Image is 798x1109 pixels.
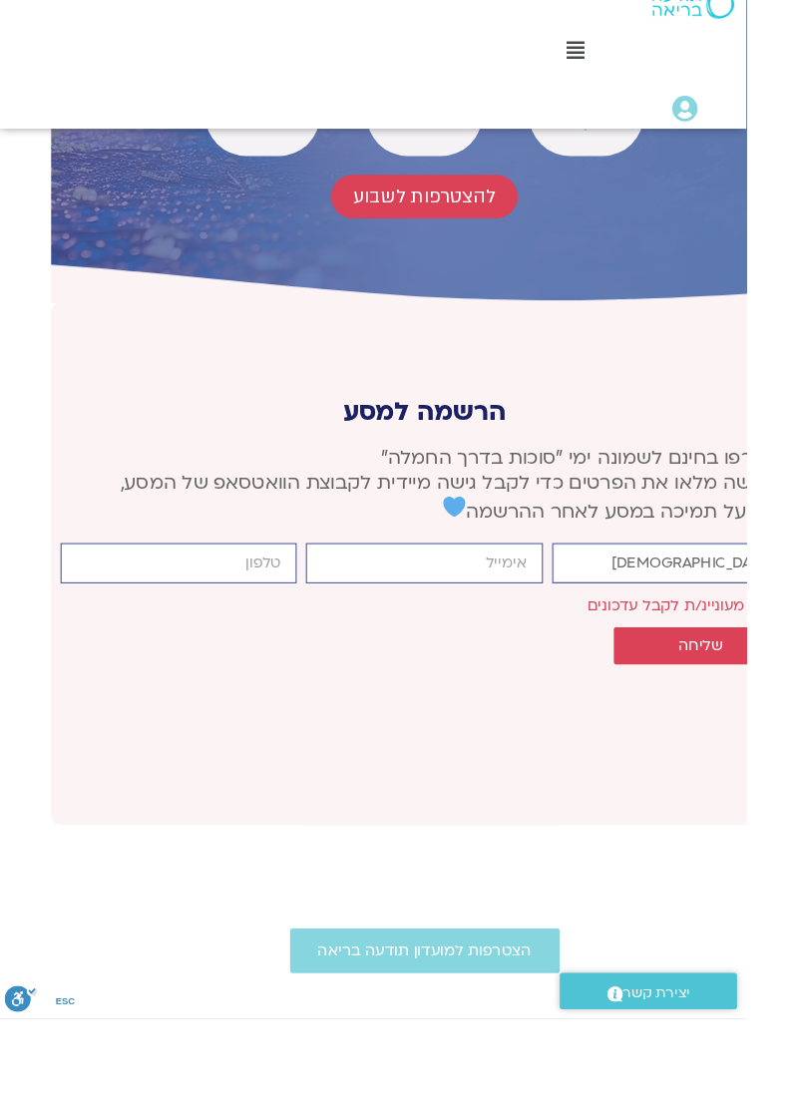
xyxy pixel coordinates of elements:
span: דקות [592,143,662,161]
input: אימייל [327,600,580,643]
span: להצטרפות לשבוע [378,218,530,241]
a: הצטרפות למועדון תודעה בריאה [310,1012,598,1060]
span: הצטרפות למועדון תודעה בריאה [340,1027,569,1045]
a: יצירת קשר [598,1060,788,1099]
img: תודעה בריאה [697,10,785,40]
input: מותר להשתמש רק במספרים ותווי טלפון (#, -, *, וכו'). [65,600,317,643]
span: ימים [245,143,316,161]
img: 💙 [474,550,498,573]
span: יצירת קשר [666,1068,738,1095]
span: שעות [418,143,489,161]
span: שליחה [725,701,773,719]
a: להצטרפות לשבוע [354,206,554,253]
